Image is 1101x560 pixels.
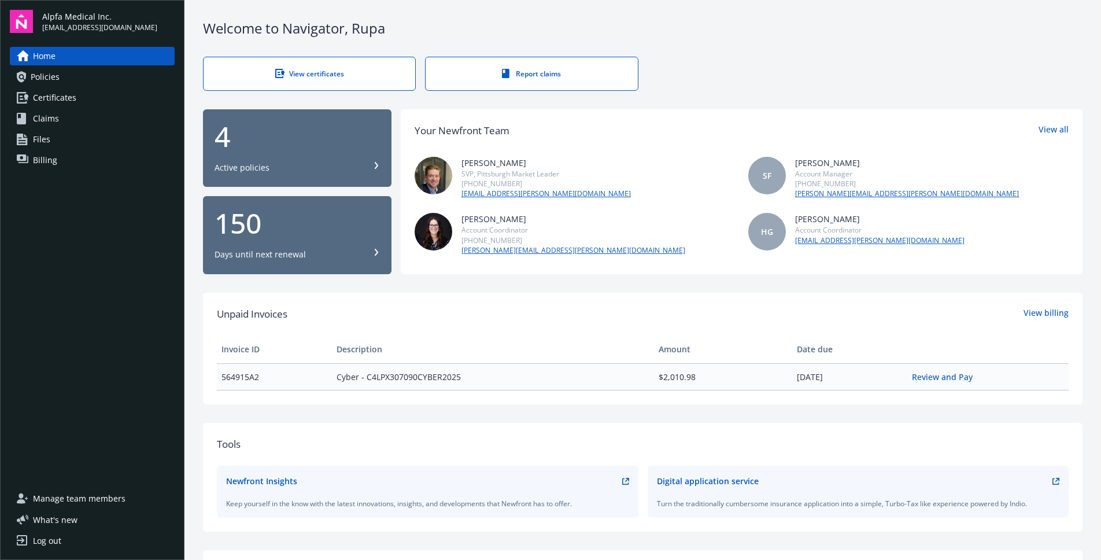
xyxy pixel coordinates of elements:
div: Report claims [449,69,614,79]
button: Alpfa Medical Inc.[EMAIL_ADDRESS][DOMAIN_NAME] [42,10,175,33]
a: Policies [10,68,175,86]
th: Date due [792,336,907,363]
td: [DATE] [792,363,907,390]
div: Welcome to Navigator , Rupa [203,19,1082,38]
div: Account Coordinator [461,225,685,235]
span: Alpfa Medical Inc. [42,10,157,23]
div: 4 [215,123,380,150]
span: [EMAIL_ADDRESS][DOMAIN_NAME] [42,23,157,33]
button: 150Days until next renewal [203,196,391,274]
div: Newfront Insights [226,475,297,487]
div: 150 [215,209,380,237]
span: Cyber - C4LPX307090CYBER2025 [337,371,649,383]
div: Log out [33,532,61,550]
div: [PHONE_NUMBER] [795,179,1019,189]
div: Turn the traditionally cumbersome insurance application into a simple, Turbo-Tax like experience ... [657,499,1060,509]
div: View certificates [227,69,392,79]
a: Manage team members [10,489,175,508]
a: Billing [10,151,175,170]
button: What's new [10,514,96,526]
td: 564915A2 [217,363,332,390]
th: Invoice ID [217,336,332,363]
div: [PERSON_NAME] [461,157,631,169]
div: Your Newfront Team [415,123,509,138]
span: What ' s new [33,514,77,526]
div: SVP, Pittsburgh Market Leader [461,169,631,179]
span: Certificates [33,89,76,107]
span: Home [33,47,56,65]
button: 4Active policies [203,109,391,187]
div: [PHONE_NUMBER] [461,235,685,245]
img: navigator-logo.svg [10,10,33,33]
div: Account Coordinator [795,225,965,235]
div: Account Manager [795,169,1019,179]
span: Unpaid Invoices [217,307,287,322]
a: View certificates [203,57,416,91]
a: View billing [1024,307,1069,322]
div: Digital application service [657,475,759,487]
a: Certificates [10,89,175,107]
div: [PHONE_NUMBER] [461,179,631,189]
a: [PERSON_NAME][EMAIL_ADDRESS][PERSON_NAME][DOMAIN_NAME] [461,245,685,256]
a: [EMAIL_ADDRESS][PERSON_NAME][DOMAIN_NAME] [461,189,631,199]
span: Policies [31,68,60,86]
a: Home [10,47,175,65]
a: Report claims [425,57,638,91]
div: [PERSON_NAME] [461,213,685,225]
img: photo [415,213,452,250]
a: Claims [10,109,175,128]
div: Tools [217,437,1069,452]
a: Review and Pay [912,371,982,382]
span: Manage team members [33,489,125,508]
a: [EMAIL_ADDRESS][PERSON_NAME][DOMAIN_NAME] [795,235,965,246]
img: photo [415,157,452,194]
div: Active policies [215,162,269,174]
span: Files [33,130,50,149]
a: View all [1039,123,1069,138]
div: [PERSON_NAME] [795,157,1019,169]
div: [PERSON_NAME] [795,213,965,225]
th: Description [332,336,654,363]
a: [PERSON_NAME][EMAIL_ADDRESS][PERSON_NAME][DOMAIN_NAME] [795,189,1019,199]
span: Billing [33,151,57,170]
span: HG [761,226,773,238]
span: Claims [33,109,59,128]
td: $2,010.98 [654,363,792,390]
span: SF [763,170,771,182]
div: Days until next renewal [215,249,306,260]
th: Amount [654,336,792,363]
a: Files [10,130,175,149]
div: Keep yourself in the know with the latest innovations, insights, and developments that Newfront h... [226,499,629,509]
